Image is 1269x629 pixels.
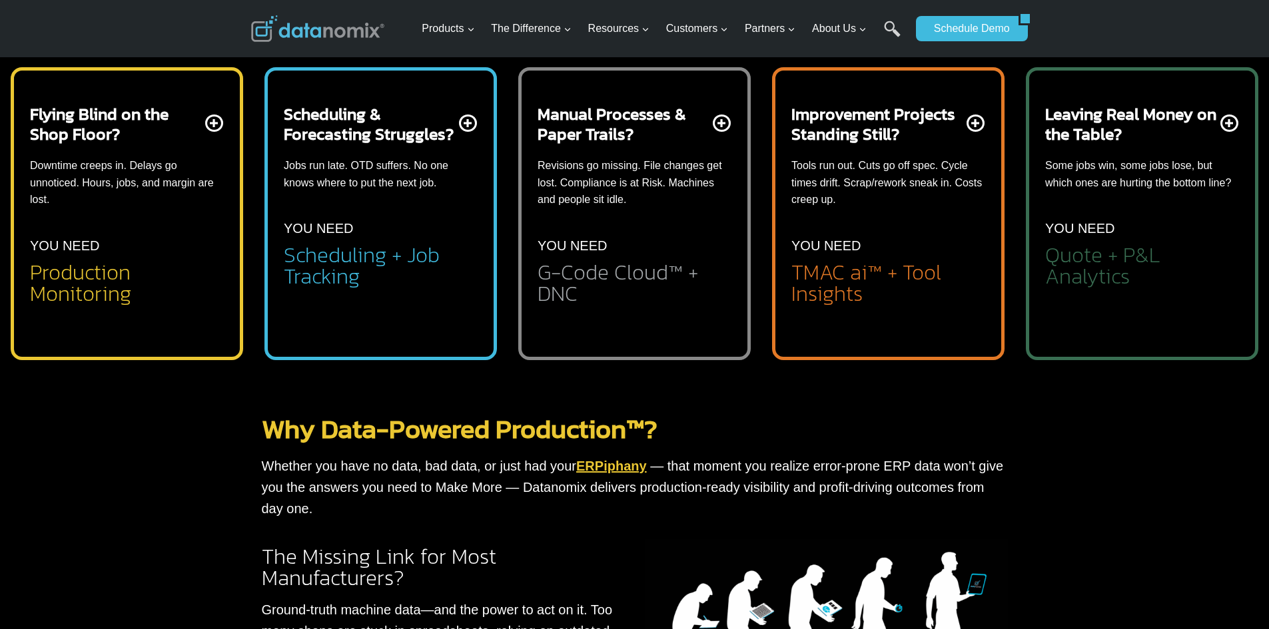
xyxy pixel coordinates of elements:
[538,262,731,304] h2: G-Code Cloud™ + DNC
[791,104,964,144] h2: Improvement Projects Standing Still?
[791,157,985,208] p: Tools run out. Cuts go off spec. Cycle times drift. Scrap/rework sneak in. Costs creep up.
[491,20,572,37] span: The Difference
[576,459,647,473] a: ERPiphany
[300,164,351,176] span: State/Region
[149,297,169,306] a: Terms
[416,7,909,51] nav: Primary Navigation
[300,1,342,13] span: Last Name
[538,157,731,208] p: Revisions go missing. File changes get lost. Compliance is at Risk. Machines and people sit idle.
[262,546,624,588] h2: The Missing Link for Most Manufacturers?
[284,218,353,239] p: YOU NEED
[30,157,224,208] p: Downtime creeps in. Delays go unnoticed. Hours, jobs, and margin are lost.
[300,55,360,67] span: Phone number
[284,104,456,144] h2: Scheduling & Forecasting Struggles?
[666,20,728,37] span: Customers
[745,20,795,37] span: Partners
[884,21,901,51] a: Search
[1045,157,1239,191] p: Some jobs win, some jobs lose, but which ones are hurting the bottom line?
[262,455,1008,519] p: Whether you have no data, bad data, or just had your — that moment you realize error-prone ERP da...
[791,262,985,304] h2: TMAC ai™ + Tool Insights
[251,15,384,42] img: Datanomix
[791,235,861,256] p: YOU NEED
[422,20,474,37] span: Products
[30,235,99,256] p: YOU NEED
[916,16,1019,41] a: Schedule Demo
[30,104,203,144] h2: Flying Blind on the Shop Floor?
[1045,104,1218,144] h2: Leaving Real Money on the Table?
[284,244,478,287] h2: Scheduling + Job Tracking
[538,104,710,144] h2: Manual Processes & Paper Trails?
[1045,244,1239,287] h2: Quote + P&L Analytics
[181,297,224,306] a: Privacy Policy
[812,20,867,37] span: About Us
[30,262,224,304] h2: Production Monitoring
[284,157,478,191] p: Jobs run late. OTD suffers. No one knows where to put the next job.
[1045,218,1114,239] p: YOU NEED
[538,235,607,256] p: YOU NEED
[262,409,657,449] a: Why Data-Powered Production™?
[588,20,649,37] span: Resources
